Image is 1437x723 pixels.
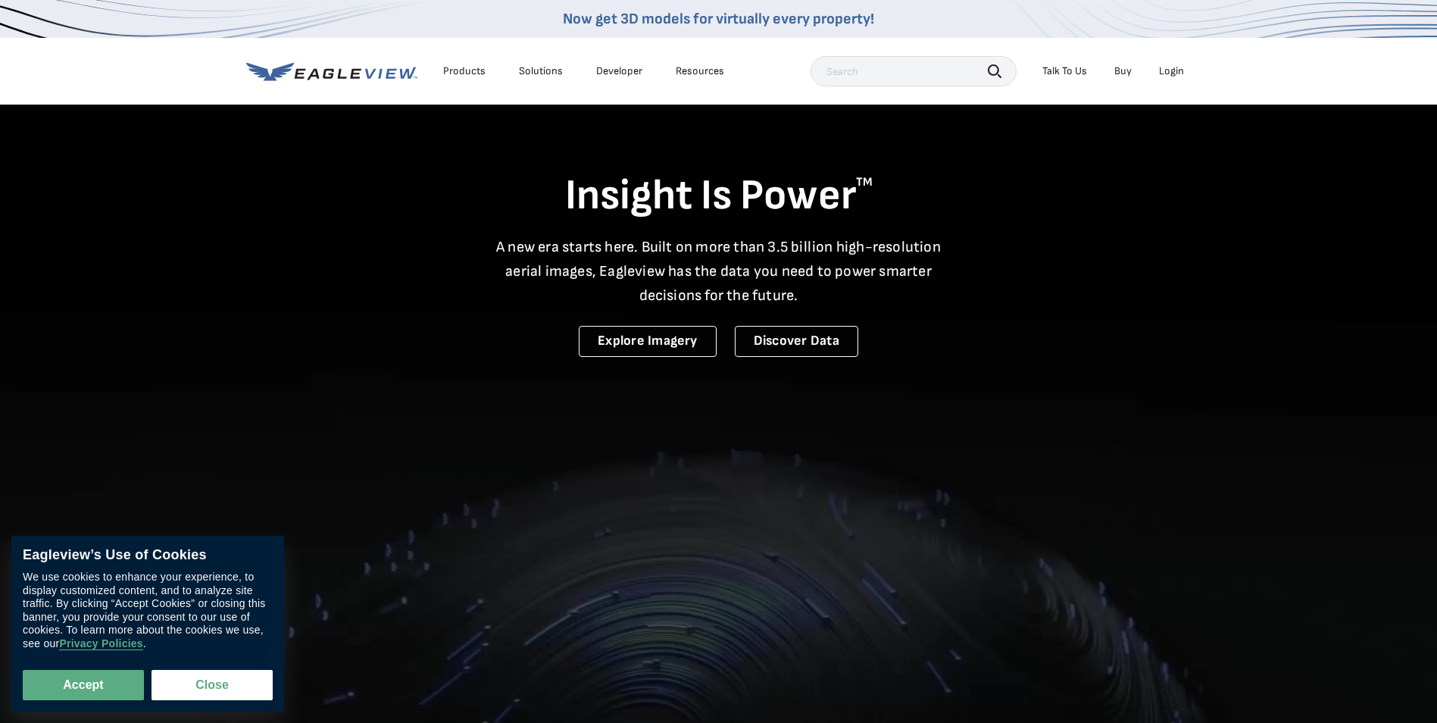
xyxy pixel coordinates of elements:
a: Developer [596,64,642,78]
div: We use cookies to enhance your experience, to display customized content, and to analyze site tra... [23,571,273,651]
h1: Insight Is Power [246,170,1192,223]
a: Privacy Policies [59,638,142,651]
div: Solutions [519,64,563,78]
sup: TM [856,175,873,189]
div: Resources [676,64,724,78]
button: Close [152,670,273,700]
button: Accept [23,670,144,700]
a: Discover Data [735,326,858,357]
a: Now get 3D models for virtually every property! [563,10,874,28]
a: Explore Imagery [579,326,717,357]
input: Search [811,56,1017,86]
div: Eagleview’s Use of Cookies [23,547,273,564]
p: A new era starts here. Built on more than 3.5 billion high-resolution aerial images, Eagleview ha... [487,235,951,308]
div: Login [1159,64,1184,78]
a: Buy [1114,64,1132,78]
div: Talk To Us [1042,64,1087,78]
div: Products [443,64,486,78]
